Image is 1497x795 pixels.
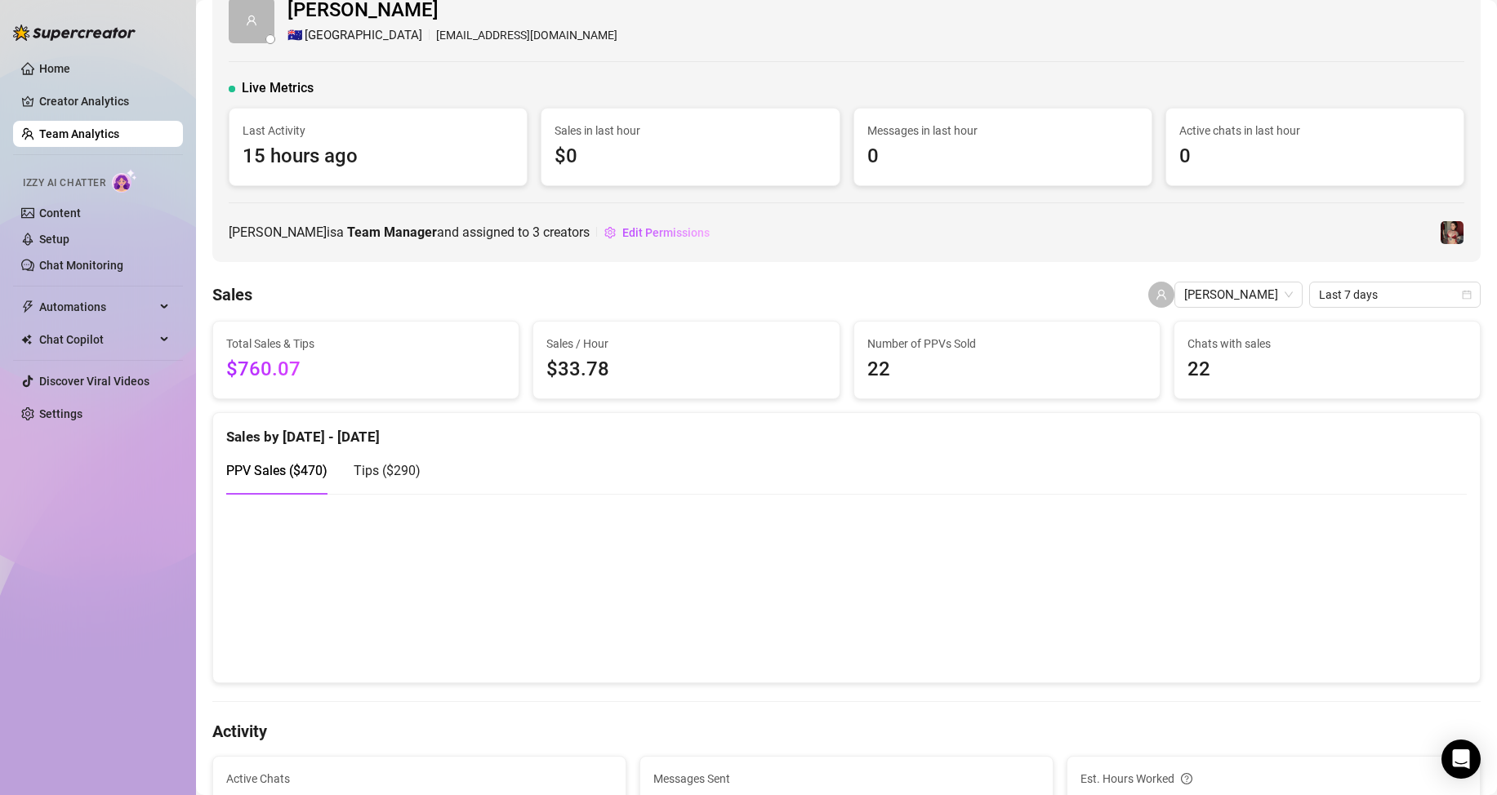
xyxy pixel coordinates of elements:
span: 0 [1179,141,1450,172]
a: Content [39,207,81,220]
span: Messages in last hour [867,122,1138,140]
a: Chat Monitoring [39,259,123,272]
span: PPV Sales ( $470 ) [226,463,327,478]
span: Edit Permissions [622,226,710,239]
span: user [1156,289,1167,300]
a: Creator Analytics [39,88,170,114]
a: Home [39,62,70,75]
span: Chat Copilot [39,326,155,353]
span: 22 [867,354,1147,385]
span: question-circle [1181,770,1192,788]
span: $33.78 [546,354,826,385]
span: $0 [555,141,826,172]
span: Active Chats [226,770,613,788]
span: 15 hours ago [243,141,514,172]
span: 3 [532,224,540,240]
img: Chat Copilot [21,334,32,345]
h4: Sales [212,283,252,306]
span: setting [604,227,616,238]
span: thunderbolt [21,300,34,313]
span: 22 [1187,354,1467,385]
div: [EMAIL_ADDRESS][DOMAIN_NAME] [287,26,617,46]
span: Total Sales & Tips [226,335,506,353]
span: Automations [39,294,155,320]
div: Open Intercom Messenger [1441,739,1481,779]
span: Messages Sent [653,770,1040,788]
span: Sales in last hour [555,122,826,140]
span: Active chats in last hour [1179,122,1450,140]
div: Est. Hours Worked [1080,770,1467,788]
span: [PERSON_NAME] is a and assigned to creators [229,222,590,242]
span: Chats with sales [1187,335,1467,353]
span: Last 7 days [1319,282,1471,307]
span: 0 [867,141,1138,172]
a: Setup [39,233,69,246]
span: Tips ( $290 ) [354,463,421,478]
button: Edit Permissions [604,220,711,246]
img: logo-BBDzfeDw.svg [13,24,136,41]
span: [GEOGRAPHIC_DATA] [305,26,422,46]
span: 🇦🇺 [287,26,303,46]
span: calendar [1462,290,1472,300]
a: Settings [39,407,82,420]
span: $760.07 [226,354,506,385]
span: user [246,15,257,26]
h4: Activity [212,720,1481,743]
span: Anna Demarco [1184,282,1293,307]
span: Izzy AI Chatter [23,175,105,191]
span: Last Activity [243,122,514,140]
span: Number of PPVs Sold [867,335,1147,353]
span: Live Metrics [242,78,314,98]
div: Sales by [DATE] - [DATE] [226,413,1467,448]
a: Discover Viral Videos [39,375,149,388]
b: Team Manager [347,224,437,240]
img: AI Chatter [112,169,137,193]
span: Sales / Hour [546,335,826,353]
img: Demi [1441,221,1464,244]
a: Team Analytics [39,127,119,140]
